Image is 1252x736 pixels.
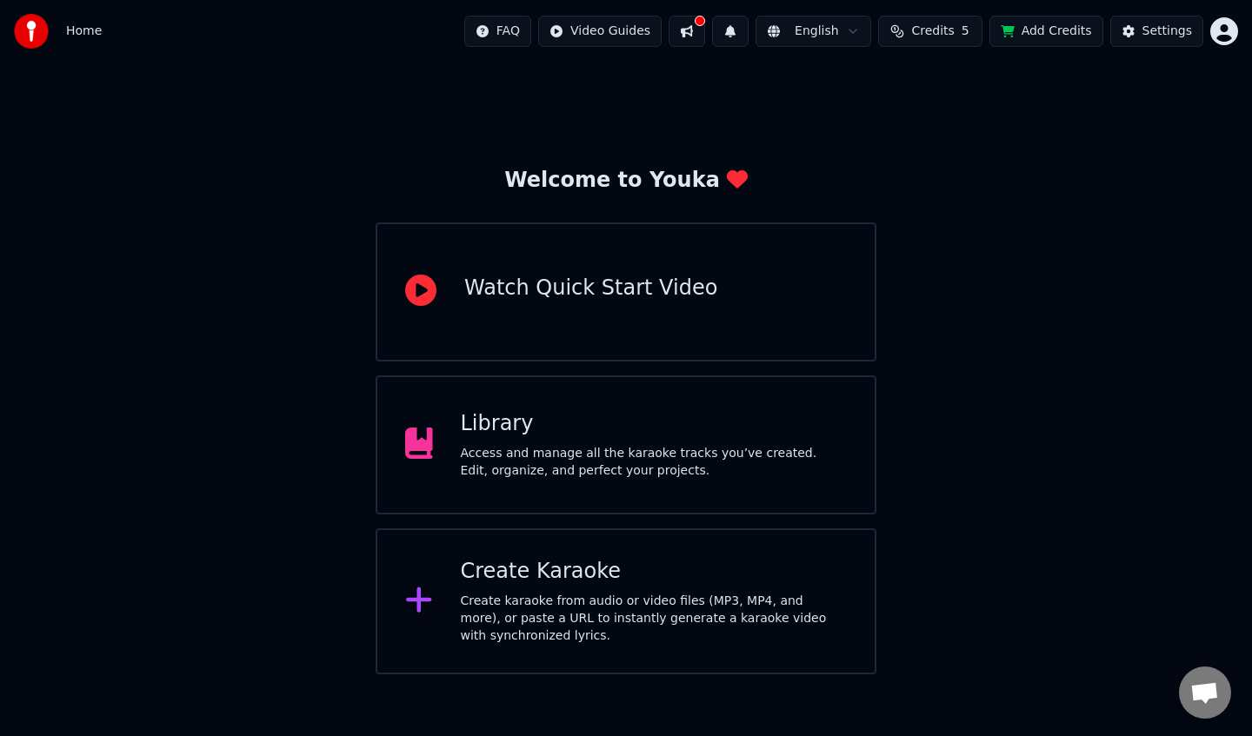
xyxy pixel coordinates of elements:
[66,23,102,40] nav: breadcrumb
[504,167,748,195] div: Welcome to Youka
[878,16,982,47] button: Credits5
[1142,23,1192,40] div: Settings
[14,14,49,49] img: youka
[1179,666,1231,719] div: Open chat
[989,16,1103,47] button: Add Credits
[538,16,662,47] button: Video Guides
[911,23,954,40] span: Credits
[461,445,848,480] div: Access and manage all the karaoke tracks you’ve created. Edit, organize, and perfect your projects.
[962,23,969,40] span: 5
[461,410,848,438] div: Library
[461,558,848,586] div: Create Karaoke
[1110,16,1203,47] button: Settings
[464,16,531,47] button: FAQ
[464,275,717,302] div: Watch Quick Start Video
[66,23,102,40] span: Home
[461,593,848,645] div: Create karaoke from audio or video files (MP3, MP4, and more), or paste a URL to instantly genera...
